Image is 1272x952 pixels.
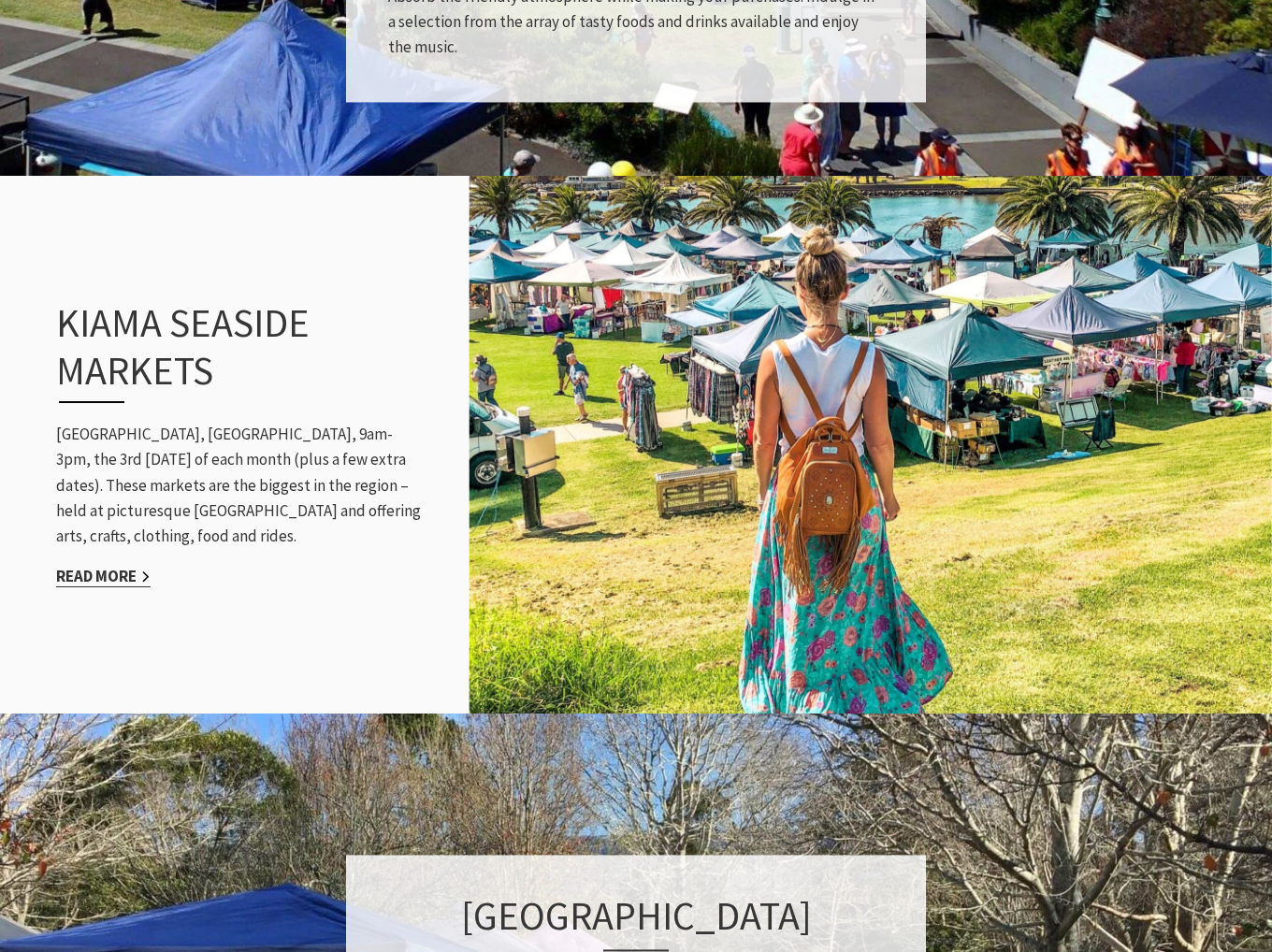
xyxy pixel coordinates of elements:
[56,422,422,549] p: [GEOGRAPHIC_DATA], [GEOGRAPHIC_DATA], 9am-3pm, the 3rd [DATE] of each month (plus a few extra dat...
[56,566,151,587] a: Read More
[56,299,385,403] h3: Kiama Seaside Markets
[388,893,884,951] h3: [GEOGRAPHIC_DATA]
[469,173,1272,716] img: Instagram@Life_on_the_open_road_au_Approved_Image_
